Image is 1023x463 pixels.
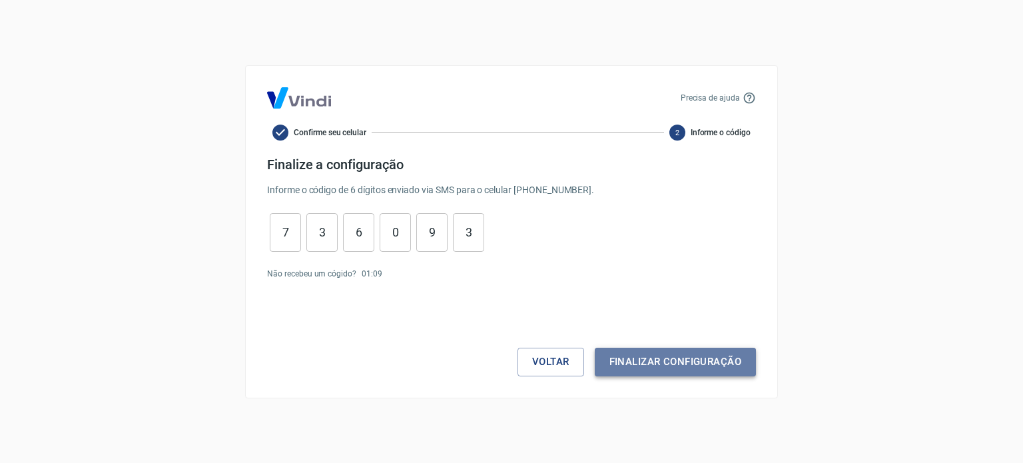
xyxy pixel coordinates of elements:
[362,268,382,280] p: 01 : 09
[595,348,756,376] button: Finalizar configuração
[267,157,756,173] h4: Finalize a configuração
[267,183,756,197] p: Informe o código de 6 dígitos enviado via SMS para o celular [PHONE_NUMBER] .
[681,92,740,104] p: Precisa de ajuda
[267,268,356,280] p: Não recebeu um cógido?
[517,348,584,376] button: Voltar
[675,128,679,137] text: 2
[691,127,751,139] span: Informe o código
[267,87,331,109] img: Logo Vind
[294,127,366,139] span: Confirme seu celular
